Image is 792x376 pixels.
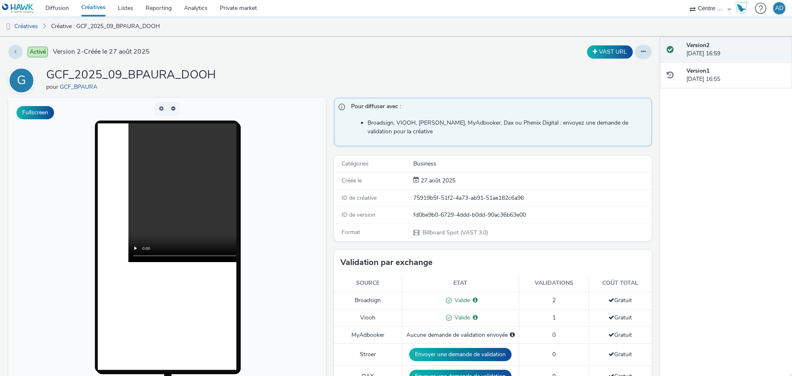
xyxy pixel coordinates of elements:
[334,309,402,326] td: Viooh
[686,41,709,49] strong: Version 2
[452,296,470,304] span: Valide
[16,106,54,119] button: Fullscreen
[368,119,647,136] li: Broadsign, VIOOH, [PERSON_NAME], MyAdbooker, Dax ou Phenix Digital : envoyez une demande de valid...
[510,331,515,339] div: Sélectionnez un deal ci-dessous et cliquez sur Envoyer pour envoyer une demande de validation à M...
[452,314,470,322] span: Valide
[2,3,34,14] img: undefined Logo
[413,194,651,202] div: 75919b5f-51f2-4a73-ab91-51ae182c6a96
[334,343,402,365] td: Stroer
[552,331,556,339] span: 0
[552,314,556,322] span: 1
[608,350,632,358] span: Gratuit
[334,292,402,309] td: Broadsign
[46,67,216,83] h1: GCF_2025_09_BPAURA_DOOH
[735,2,751,15] a: Hawk Academy
[413,160,651,168] div: Business
[4,23,12,31] img: dooh
[587,45,633,59] button: VAST URL
[342,211,375,219] span: ID de version
[351,102,643,113] span: Pour diffuser avec :
[413,211,651,219] div: fd0be9b0-6729-4ddd-b0dd-90ac36b63e00
[419,177,455,185] div: Création 27 août 2025, 16:55
[342,160,369,168] span: Catégories
[8,76,38,84] a: G
[47,17,164,36] a: Créative : GCF_2025_09_BPAURA_DOOH
[334,275,402,292] th: Source
[342,194,377,202] span: ID de créative
[552,350,556,358] span: 0
[60,83,101,91] a: GCF_BPAURA
[342,228,360,236] span: Format
[608,331,632,339] span: Gratuit
[585,45,635,59] div: Dupliquer la créative en un VAST URL
[686,67,709,75] strong: Version 1
[608,296,632,304] span: Gratuit
[519,275,589,292] th: Validations
[775,2,783,14] div: AD
[406,331,515,339] div: Aucune demande de validation envoyée
[28,47,48,57] span: Activé
[608,314,632,322] span: Gratuit
[735,2,747,15] img: Hawk Academy
[53,47,150,57] span: Version 2 - Créée le 27 août 2025
[422,229,488,236] span: Billboard Spot (VAST 3.0)
[409,348,511,361] button: Envoyer une demande de validation
[17,69,26,92] div: G
[686,41,785,58] div: [DATE] 16:59
[552,296,556,304] span: 2
[589,275,652,292] th: Coût total
[342,177,362,184] span: Créée le
[686,67,785,84] div: [DATE] 16:55
[402,275,519,292] th: Etat
[419,177,455,184] span: 27 août 2025
[46,83,60,91] span: pour
[334,326,402,343] td: MyAdbooker
[340,256,433,269] h3: Validation par exchange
